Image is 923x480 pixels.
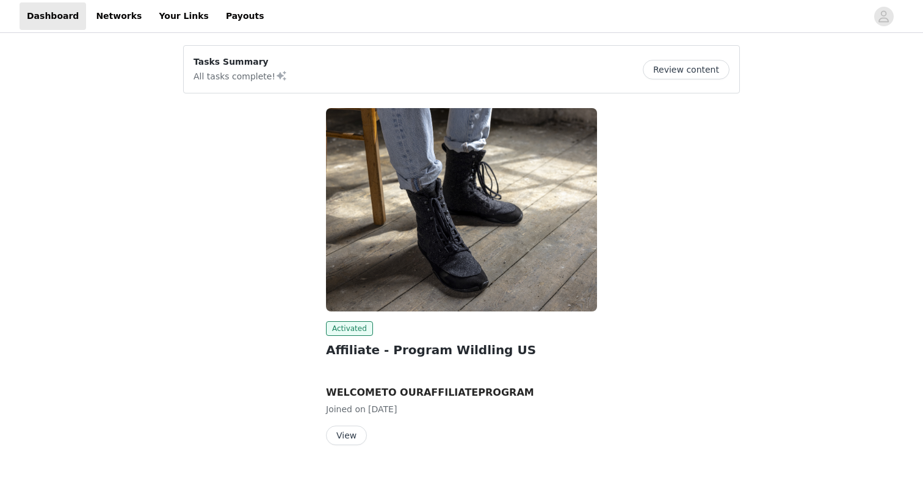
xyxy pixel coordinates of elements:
a: View [326,431,367,440]
a: Payouts [219,2,272,30]
div: avatar [878,7,889,26]
span: [DATE] [368,404,397,414]
h2: Affiliate - Program Wildling US [326,341,597,359]
img: Wildling Shoes US [326,108,597,311]
button: Review content [643,60,729,79]
a: Dashboard [20,2,86,30]
span: Joined on [326,404,366,414]
p: All tasks complete! [194,68,288,83]
button: View [326,426,367,445]
a: Your Links [151,2,216,30]
a: Networks [89,2,149,30]
p: Tasks Summary [194,56,288,68]
span: Activated [326,321,373,336]
span: TO OUR PROGRAM [326,387,534,398]
span: AFFILIATE [424,387,478,398]
span: WELCOME [326,387,382,398]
